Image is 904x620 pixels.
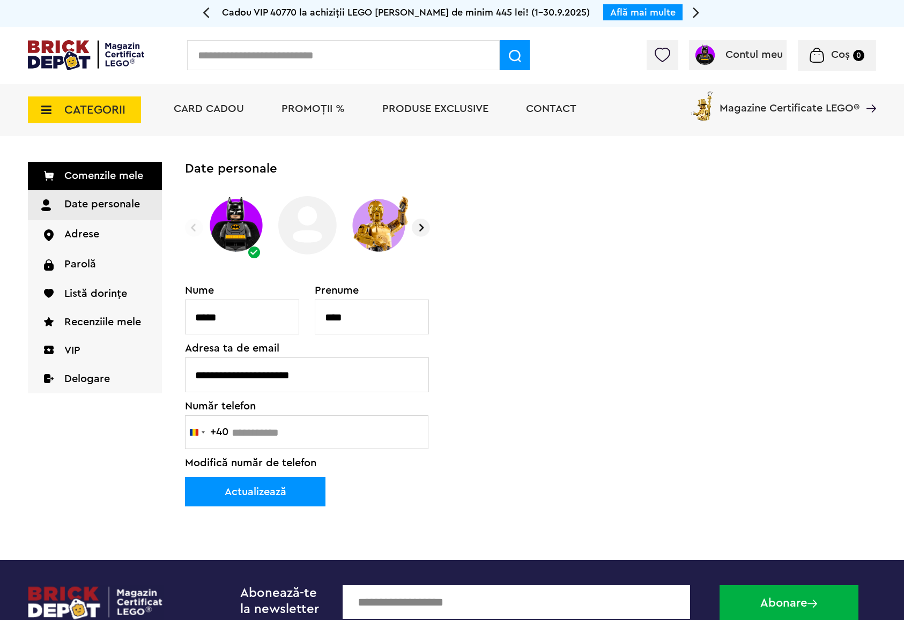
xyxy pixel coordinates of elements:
[859,89,876,100] a: Magazine Certificate LEGO®
[28,220,162,250] a: Adrese
[185,162,876,176] h2: Date personale
[174,103,244,114] a: Card Cadou
[185,458,316,468] span: Modifică număr de telefon
[28,585,164,620] img: footerlogo
[28,280,162,308] a: Listă dorințe
[831,49,850,60] span: Coș
[725,49,783,60] span: Contul meu
[610,8,676,17] a: Află mai multe
[185,285,300,296] label: Nume
[28,308,162,337] a: Recenziile mele
[281,103,345,114] a: PROMOȚII %
[28,337,162,365] a: VIP
[185,477,325,506] button: Actualizează
[28,250,162,280] a: Parolă
[382,103,488,114] a: Produse exclusive
[28,365,162,393] a: Delogare
[807,600,817,608] img: Abonare
[185,343,429,354] label: Adresa ta de email
[526,103,576,114] a: Contact
[28,190,162,220] a: Date personale
[240,587,319,616] span: Abonează-te la newsletter
[28,162,162,190] a: Comenzile mele
[315,285,429,296] label: Prenume
[64,104,125,116] span: CATEGORII
[693,49,783,60] a: Contul meu
[720,89,859,114] span: Magazine Certificate LEGO®
[853,50,864,61] small: 0
[720,585,858,620] button: Abonare
[222,8,590,17] span: Cadou VIP 40770 la achiziții LEGO [PERSON_NAME] de minim 445 lei! (1-30.9.2025)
